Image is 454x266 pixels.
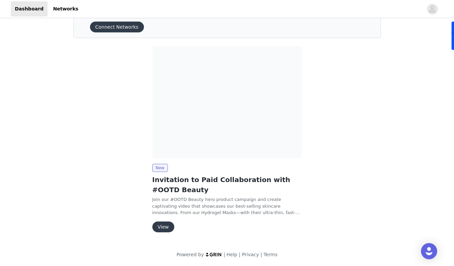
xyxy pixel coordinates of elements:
[421,243,437,259] div: Open Intercom Messenger
[177,252,204,257] span: Powered by
[90,22,144,32] button: Connect Networks
[264,252,277,257] a: Terms
[152,164,168,172] span: New
[152,175,302,195] h2: Invitation to Paid Collaboration with #OOTD Beauty
[223,252,225,257] span: |
[152,225,174,230] a: View
[242,252,259,257] a: Privacy
[239,252,240,257] span: |
[152,221,174,232] button: View
[226,252,237,257] a: Help
[11,1,48,17] a: Dashboard
[429,4,435,14] div: avatar
[49,1,82,17] a: Networks
[261,252,262,257] span: |
[152,196,302,216] p: Join our #OOTD Beauty hero product campaign and create captivating video that showcases our best-...
[152,46,302,158] img: OOTDBEAUTY
[205,252,222,257] img: logo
